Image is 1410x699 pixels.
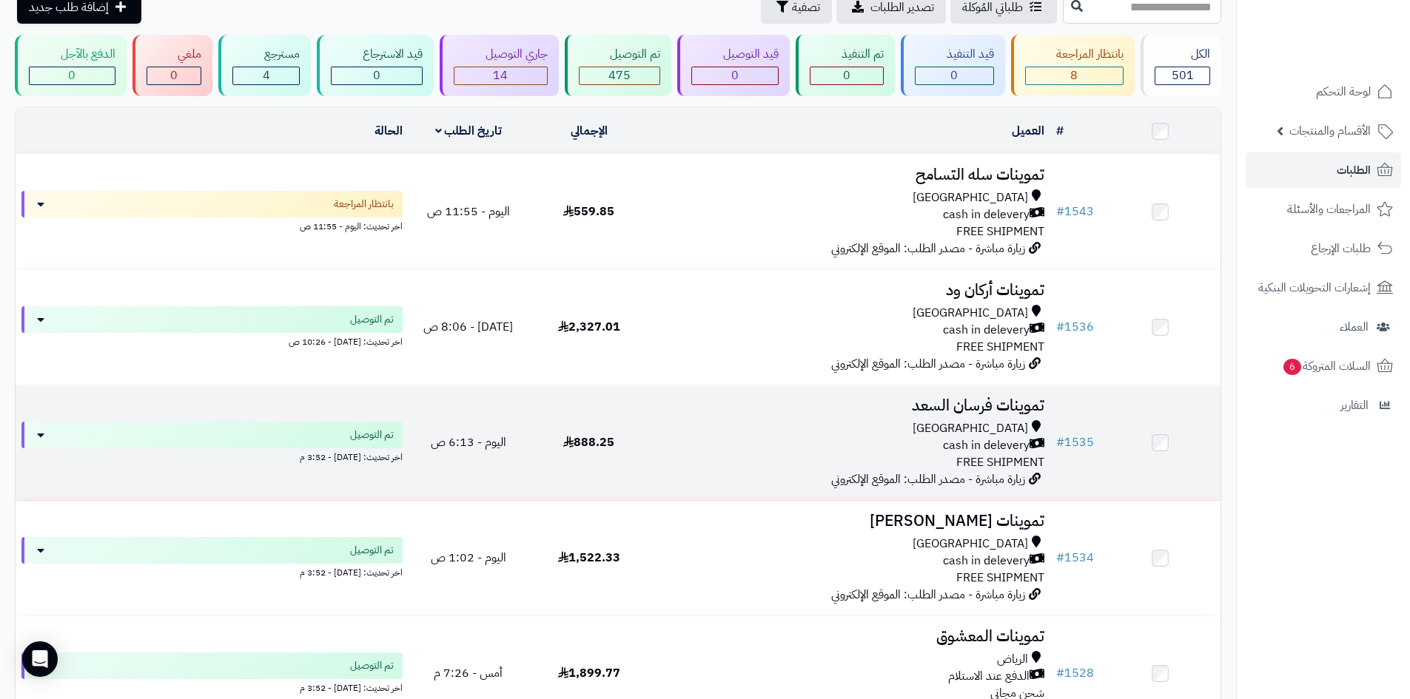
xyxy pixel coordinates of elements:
[1283,359,1302,376] span: 6
[1070,67,1078,84] span: 8
[1246,74,1401,109] a: لوحة التحكم
[233,67,299,84] div: 4
[655,282,1044,299] h3: تموينات أركان ود
[913,189,1028,206] span: [GEOGRAPHIC_DATA]
[956,569,1044,587] span: FREE SHIPMENT
[913,420,1028,437] span: [GEOGRAPHIC_DATA]
[263,67,270,84] span: 4
[943,206,1030,223] span: cash in delevery
[831,355,1025,373] span: زيارة مباشرة - مصدر الطلب: الموقع الإلكتروني
[1311,238,1371,259] span: طلبات الإرجاع
[21,448,403,464] div: اخر تحديث: [DATE] - 3:52 م
[1056,318,1064,336] span: #
[810,46,884,63] div: تم التنفيذ
[1026,67,1124,84] div: 8
[571,122,608,140] a: الإجمالي
[831,240,1025,257] span: زيارة مباشرة - مصدر الطلب: الموقع الإلكتروني
[1138,35,1224,96] a: الكل501
[1282,356,1371,376] span: السلات المتروكة
[913,536,1028,553] span: [GEOGRAPHIC_DATA]
[493,67,508,84] span: 14
[1056,664,1064,682] span: #
[68,67,75,84] span: 0
[454,67,547,84] div: 14
[1246,231,1401,266] a: طلبات الإرجاع
[558,549,620,567] span: 1,522.33
[1012,122,1044,140] a: العميل
[1309,33,1396,64] img: logo-2.png
[1155,46,1210,63] div: الكل
[731,67,739,84] span: 0
[562,35,675,96] a: تم التوصيل 475
[1316,81,1371,102] span: لوحة التحكم
[350,543,394,558] span: تم التوصيل
[1172,67,1194,84] span: 501
[434,664,503,682] span: أمس - 7:26 م
[437,35,562,96] a: جاري التوصيل 14
[793,35,898,96] a: تم التنفيذ 0
[913,305,1028,322] span: [GEOGRAPHIC_DATA]
[997,651,1028,668] span: الرياض
[1056,549,1094,567] a: #1534
[1287,199,1371,220] span: المراجعات والأسئلة
[21,217,403,233] div: اخر تحديث: اليوم - 11:55 ص
[1056,122,1064,140] a: #
[1337,160,1371,180] span: الطلبات
[435,122,503,140] a: تاريخ الطلب
[22,641,58,677] div: Open Intercom Messenger
[147,67,201,84] div: 0
[948,668,1030,685] span: الدفع عند الاستلام
[375,122,403,140] a: الحالة
[350,428,394,442] span: تم التوصيل
[956,338,1044,356] span: FREE SHIPMENT
[147,46,202,63] div: ملغي
[1025,46,1124,63] div: بانتظار المراجعة
[843,67,850,84] span: 0
[558,664,620,682] span: 1,899.77
[30,67,115,84] div: 0
[170,67,178,84] span: 0
[563,433,614,451] span: 888.25
[373,67,380,84] span: 0
[1056,549,1064,567] span: #
[1246,270,1401,305] a: إشعارات التحويلات البنكية
[898,35,1008,96] a: قيد التنفيذ 0
[1246,152,1401,188] a: الطلبات
[1056,203,1094,220] a: #1543
[692,67,778,84] div: 0
[215,35,314,96] a: مسترجع 4
[431,549,506,567] span: اليوم - 1:02 ص
[831,470,1025,488] span: زيارة مباشرة - مصدر الطلب: الموقع الإلكتروني
[232,46,300,63] div: مسترجع
[943,437,1030,454] span: cash in delevery
[12,35,130,96] a: الدفع بالآجل 0
[916,67,993,84] div: 0
[21,564,403,579] div: اخر تحديث: [DATE] - 3:52 م
[1340,317,1369,337] span: العملاء
[331,46,423,63] div: قيد الاسترجاع
[674,35,793,96] a: قيد التوصيل 0
[655,397,1044,414] h3: تموينات فرسان السعد
[130,35,216,96] a: ملغي 0
[1246,388,1401,423] a: التقارير
[956,223,1044,240] span: FREE SHIPMENT
[1289,121,1371,141] span: الأقسام والمنتجات
[950,67,958,84] span: 0
[350,312,394,327] span: تم التوصيل
[454,46,548,63] div: جاري التوصيل
[1056,433,1064,451] span: #
[558,318,620,336] span: 2,327.01
[1258,277,1371,298] span: إشعارات التحويلات البنكية
[655,513,1044,530] h3: تموينات [PERSON_NAME]
[831,586,1025,604] span: زيارة مباشرة - مصدر الطلب: الموقع الإلكتروني
[1056,433,1094,451] a: #1535
[915,46,994,63] div: قيد التنفيذ
[1056,664,1094,682] a: #1528
[1340,395,1369,416] span: التقارير
[334,197,394,212] span: بانتظار المراجعة
[579,46,661,63] div: تم التوصيل
[427,203,510,220] span: اليوم - 11:55 ص
[943,553,1030,570] span: cash in delevery
[655,166,1044,183] h3: تموينات سله التسامح
[1056,203,1064,220] span: #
